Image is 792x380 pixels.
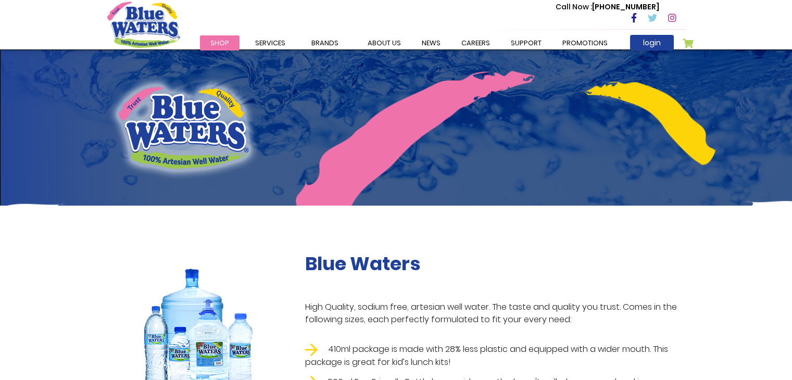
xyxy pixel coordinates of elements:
a: login [630,35,674,50]
a: Promotions [552,35,618,50]
span: Shop [210,38,229,48]
a: careers [451,35,500,50]
p: [PHONE_NUMBER] [556,2,659,12]
p: High Quality, sodium free, artesian well water. The taste and quality you trust. Comes in the fol... [305,301,685,326]
a: News [411,35,451,50]
span: Call Now : [556,2,592,12]
span: Brands [311,38,338,48]
span: Services [255,38,285,48]
li: 410ml package is made with 28% less plastic and equipped with a wider mouth. This package is grea... [305,343,685,369]
a: store logo [107,2,180,47]
a: about us [357,35,411,50]
a: support [500,35,552,50]
h2: Blue Waters [305,252,685,275]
